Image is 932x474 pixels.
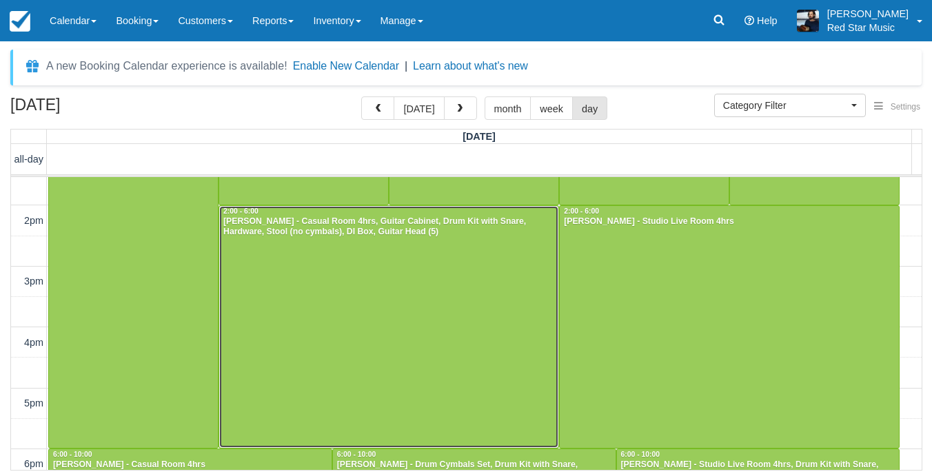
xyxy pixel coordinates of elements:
[52,460,328,471] div: [PERSON_NAME] - Casual Room 4hrs
[53,451,92,458] span: 6:00 - 10:00
[223,216,555,238] div: [PERSON_NAME] - Casual Room 4hrs, Guitar Cabinet, Drum Kit with Snare, Hardware, Stool (no cymbal...
[405,60,407,72] span: |
[24,337,43,348] span: 4pm
[10,11,30,32] img: checkfront-main-nav-mini-logo.png
[10,96,185,122] h2: [DATE]
[394,96,444,120] button: [DATE]
[223,207,259,215] span: 2:00 - 6:00
[559,205,900,449] a: 2:00 - 6:00[PERSON_NAME] - Studio Live Room 4hrs
[563,216,895,227] div: [PERSON_NAME] - Studio Live Room 4hrs
[564,207,599,215] span: 2:00 - 6:00
[14,154,43,165] span: all-day
[797,10,819,32] img: A1
[621,451,660,458] span: 6:00 - 10:00
[24,276,43,287] span: 3pm
[744,16,754,25] i: Help
[24,215,43,226] span: 2pm
[413,60,528,72] a: Learn about what's new
[24,398,43,409] span: 5pm
[219,205,559,449] a: 2:00 - 6:00[PERSON_NAME] - Casual Room 4hrs, Guitar Cabinet, Drum Kit with Snare, Hardware, Stool...
[337,451,376,458] span: 6:00 - 10:00
[827,7,909,21] p: [PERSON_NAME]
[572,96,607,120] button: day
[530,96,573,120] button: week
[485,96,531,120] button: month
[757,15,778,26] span: Help
[24,458,43,469] span: 6pm
[827,21,909,34] p: Red Star Music
[46,58,287,74] div: A new Booking Calendar experience is available!
[463,131,496,142] span: [DATE]
[723,99,848,112] span: Category Filter
[293,59,399,73] button: Enable New Calendar
[891,102,920,112] span: Settings
[714,94,866,117] button: Category Filter
[866,97,929,117] button: Settings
